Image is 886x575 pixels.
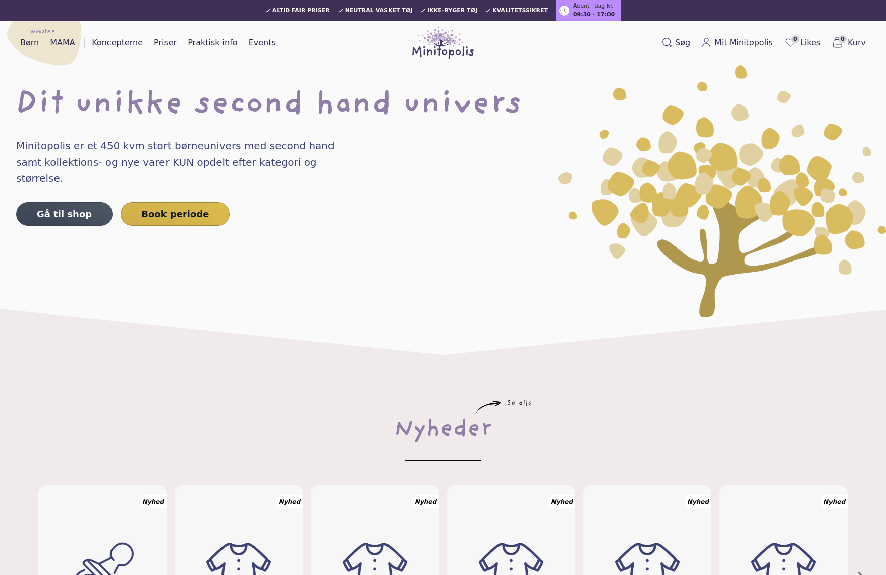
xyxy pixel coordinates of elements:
[780,34,824,51] a: 0Likes
[507,401,532,407] a: Se alle
[46,35,79,51] a: MAMA
[791,35,799,43] span: 0
[821,495,848,508] div: Nyhed
[150,35,181,51] a: Priser
[548,495,575,508] div: Nyhed
[140,495,167,508] div: Nyhed
[276,495,303,508] div: Nyhed
[685,495,711,508] div: Nyhed
[394,414,492,446] div: Nyheder
[427,8,477,14] span: Ikke-ryger tøj
[272,8,330,14] span: Altid fair priser
[121,202,230,226] a: Book periode
[558,65,886,317] img: Minitopolis' logo som et gul blomst
[714,37,773,49] span: Mit Minitopolis
[88,35,147,51] a: Koncepterne
[658,35,694,51] button: Søg
[245,35,280,51] a: Events
[492,8,548,14] span: Kvalitetssikret
[573,11,615,19] span: 09:30 - 17:00
[184,35,241,51] a: Praktisk info
[839,35,847,43] span: 0
[573,2,614,11] span: Åbent i dag kl.
[16,89,870,122] h1: Dit unikke second hand univers
[800,37,820,49] span: Likes
[16,35,43,51] a: Børn
[345,8,413,14] span: Neutral vasket tøj
[16,138,355,186] h4: Minitopolis er et 450 kvm stort børneunivers med second hand samt kollektions- og nye varer KUN o...
[412,495,439,508] div: Nyhed
[697,35,777,51] a: Mit Minitopolis
[848,37,866,49] span: Kurv
[827,34,870,51] button: 0Kurv
[16,202,113,226] a: Gå til shop
[412,27,474,59] img: Minitopolis logo
[675,37,690,49] span: Søg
